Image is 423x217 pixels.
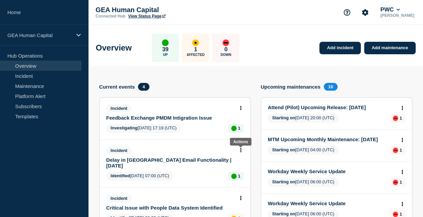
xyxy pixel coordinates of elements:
[194,46,197,53] p: 1
[106,115,235,121] a: Feedback Exchange PMDM Intigration Issue
[393,212,398,217] div: down
[399,116,402,121] p: 1
[268,104,396,110] a: Attend (Pilot) Upcoming Release: [DATE]
[268,178,339,187] span: [DATE] 06:00 (UTC)
[106,104,132,112] span: Incident
[192,39,199,46] div: affected
[319,42,361,54] a: Add incident
[224,46,227,53] p: 0
[220,53,231,57] p: Down
[268,114,339,123] span: [DATE] 20:00 (UTC)
[96,43,132,53] h1: Overview
[96,6,230,14] p: GEA Human Capital
[393,148,398,153] div: down
[261,84,321,90] h4: Upcoming maintenances
[272,211,295,216] span: Starting on
[324,83,337,91] span: 10
[379,13,416,18] p: [PERSON_NAME]
[272,179,295,184] span: Starting on
[106,147,132,154] span: Incident
[222,39,229,46] div: down
[268,146,339,155] span: [DATE] 04:00 (UTC)
[162,39,169,46] div: up
[111,173,130,178] span: Identified
[162,46,169,53] p: 39
[399,212,402,217] p: 1
[238,126,240,131] p: 1
[106,172,174,181] span: [DATE] 07:00 (UTC)
[268,200,396,206] a: Workday Weekly Service Update
[231,174,237,179] div: up
[238,174,240,179] p: 1
[358,5,372,20] button: Account settings
[106,124,181,133] span: [DATE] 17:19 (UTC)
[106,157,235,168] a: Delay in [GEOGRAPHIC_DATA] Email Functionality | [DATE]
[111,125,138,130] span: Investigating
[340,5,354,20] button: Support
[106,205,235,211] a: Critical Issue with People Data System Identified
[99,84,135,90] h4: Current events
[106,194,132,202] span: Incident
[96,14,126,19] p: Connected Hub
[268,136,396,142] a: MTM Upcoming Monthly Maintenance: [DATE]
[163,53,168,57] p: Up
[233,139,248,144] div: Actions
[268,168,396,174] a: Workday Weekly Service Update
[364,42,415,54] a: Add maintenance
[231,126,237,131] div: up
[128,14,166,19] a: View Status Page
[7,32,72,38] p: GEA Human Capital
[272,115,295,120] span: Starting on
[393,116,398,121] div: down
[187,53,205,57] p: Affected
[399,180,402,185] p: 1
[138,83,149,91] span: 4
[272,147,295,152] span: Starting on
[399,148,402,153] p: 1
[393,180,398,185] div: down
[379,6,401,13] button: PWC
